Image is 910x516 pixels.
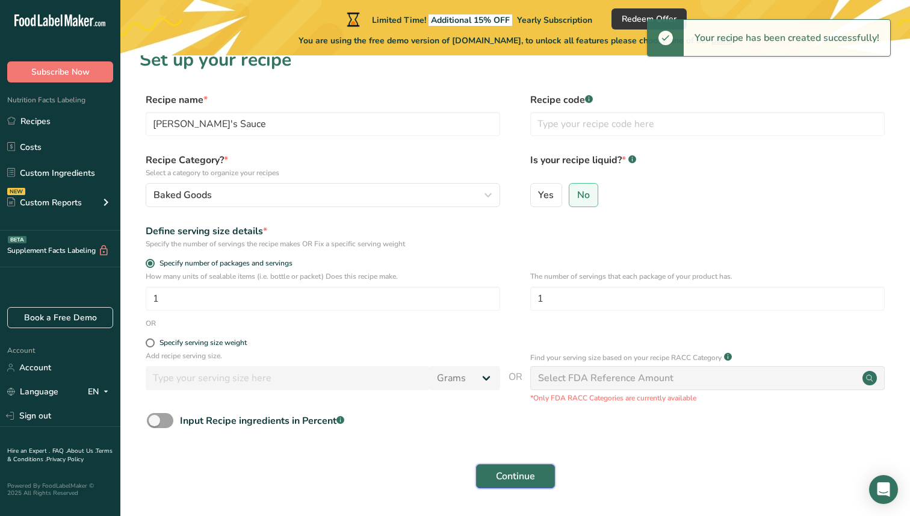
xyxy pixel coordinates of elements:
p: Select a category to organize your recipes [146,167,500,178]
span: Specify number of packages and servings [155,259,292,268]
a: About Us . [67,447,96,455]
p: The number of servings that each package of your product has. [530,271,885,282]
span: Yes [538,189,554,201]
span: Additional 15% OFF [429,14,512,26]
input: Type your serving size here [146,366,430,390]
div: Open Intercom Messenger [869,475,898,504]
div: Specify the number of servings the recipe makes OR Fix a specific serving weight [146,238,500,249]
span: No [577,189,590,201]
p: How many units of sealable items (i.e. bottle or packet) Does this recipe make. [146,271,500,282]
button: Subscribe Now [7,61,113,82]
span: Subscribe Now [31,66,90,78]
a: Book a Free Demo [7,307,113,328]
p: Add recipe serving size. [146,350,500,361]
h1: Set up your recipe [140,46,891,73]
span: Baked Goods [153,188,212,202]
div: Input Recipe ingredients in Percent [180,414,344,428]
input: Type your recipe name here [146,112,500,136]
label: Recipe name [146,93,500,107]
div: BETA [8,236,26,243]
a: FAQ . [52,447,67,455]
p: *Only FDA RACC Categories are currently available [530,393,885,403]
a: Hire an Expert . [7,447,50,455]
div: Your recipe has been created successfully! [684,20,890,56]
label: Recipe code [530,93,885,107]
input: Type your recipe code here [530,112,885,136]
span: Redeem Offer [622,13,676,25]
p: Find your serving size based on your recipe RACC Category [530,352,722,363]
div: Select FDA Reference Amount [538,371,673,385]
span: You are using the free demo version of [DOMAIN_NAME], to unlock all features please choose one of... [299,34,732,47]
button: Continue [476,464,555,488]
div: Custom Reports [7,196,82,209]
span: OR [509,370,522,403]
div: OR [146,318,156,329]
a: Privacy Policy [46,455,84,464]
div: NEW [7,188,25,195]
a: Terms & Conditions . [7,447,113,464]
div: Specify serving size weight [159,338,247,347]
button: Baked Goods [146,183,500,207]
div: Powered By FoodLabelMaker © 2025 All Rights Reserved [7,482,113,497]
a: Language [7,381,58,402]
label: Recipe Category? [146,153,500,178]
span: Continue [496,469,535,483]
button: Redeem Offer [611,8,687,30]
span: Yearly Subscription [517,14,592,26]
div: Define serving size details [146,224,500,238]
div: EN [88,385,113,399]
label: Is your recipe liquid? [530,153,885,178]
div: Limited Time! [344,12,592,26]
